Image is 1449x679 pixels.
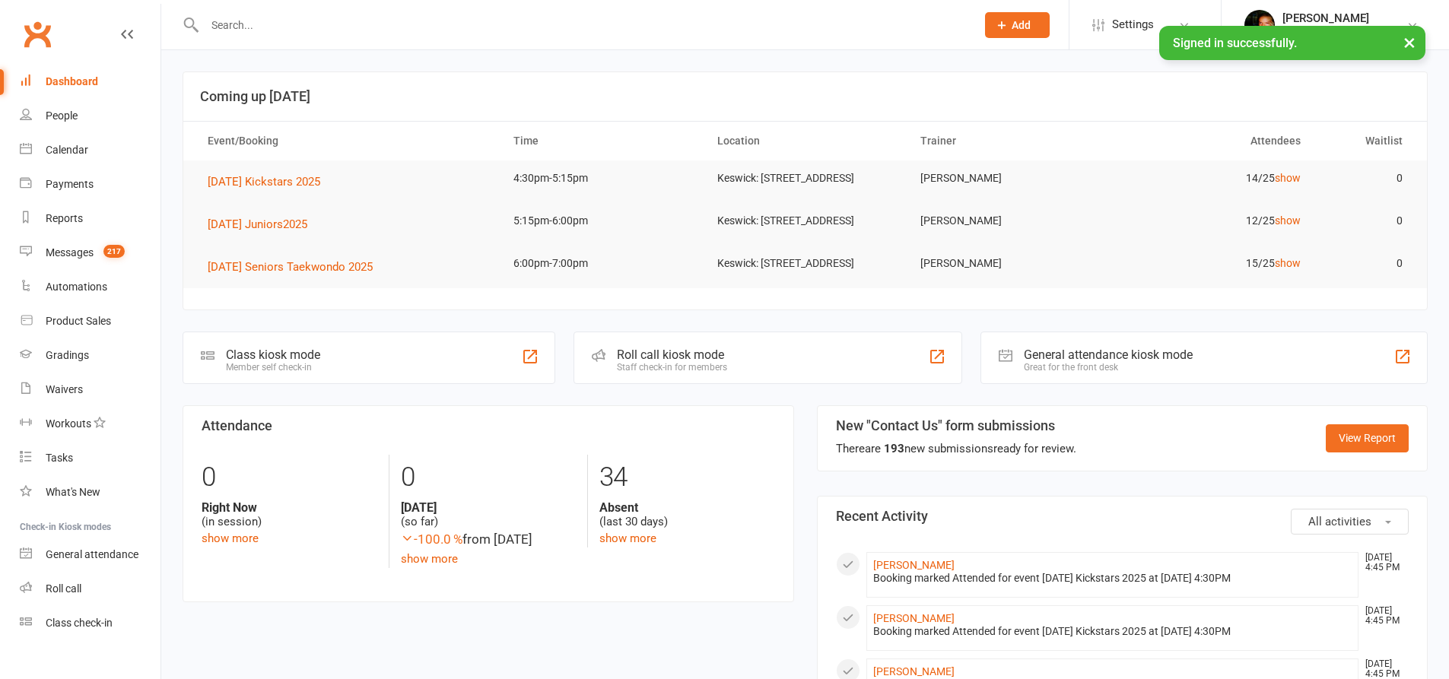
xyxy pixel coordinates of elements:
[103,245,125,258] span: 217
[884,442,904,455] strong: 193
[1111,246,1314,281] td: 15/25
[704,122,907,160] th: Location
[836,418,1076,433] h3: New "Contact Us" form submissions
[401,531,462,547] span: -100.0 %
[20,338,160,373] a: Gradings
[1314,246,1416,281] td: 0
[599,500,774,529] div: (last 30 days)
[1111,203,1314,239] td: 12/25
[208,217,307,231] span: [DATE] Juniors2025
[704,203,907,239] td: Keswick: [STREET_ADDRESS]
[1111,122,1314,160] th: Attendees
[20,373,160,407] a: Waivers
[907,122,1111,160] th: Trainer
[46,178,94,190] div: Payments
[617,362,727,373] div: Staff check-in for members
[20,270,160,304] a: Automations
[1275,214,1301,227] a: show
[208,215,318,233] button: [DATE] Juniors2025
[46,315,111,327] div: Product Sales
[208,175,320,189] span: [DATE] Kickstars 2025
[401,500,576,515] strong: [DATE]
[617,347,727,362] div: Roll call kiosk mode
[500,160,704,196] td: 4:30pm-5:15pm
[208,258,383,276] button: [DATE] Seniors Taekwondo 2025
[20,572,160,606] a: Roll call
[46,109,78,122] div: People
[1275,257,1301,269] a: show
[907,246,1111,281] td: [PERSON_NAME]
[20,99,160,133] a: People
[401,500,576,529] div: (so far)
[873,572,1352,585] div: Booking marked Attended for event [DATE] Kickstars 2025 at [DATE] 4:30PM
[202,418,775,433] h3: Attendance
[704,160,907,196] td: Keswick: [STREET_ADDRESS]
[599,500,774,515] strong: Absent
[1326,424,1409,452] a: View Report
[20,407,160,441] a: Workouts
[1314,160,1416,196] td: 0
[599,531,656,545] a: show more
[1244,10,1275,40] img: thumb_image1731993636.png
[1282,11,1377,25] div: [PERSON_NAME]
[46,212,83,224] div: Reports
[401,529,576,550] div: from [DATE]
[704,246,907,281] td: Keswick: [STREET_ADDRESS]
[1111,160,1314,196] td: 14/25
[500,122,704,160] th: Time
[20,201,160,236] a: Reports
[1358,659,1408,679] time: [DATE] 4:45 PM
[836,509,1409,524] h3: Recent Activity
[46,486,100,498] div: What's New
[202,531,259,545] a: show more
[873,665,955,677] a: [PERSON_NAME]
[46,349,89,361] div: Gradings
[20,475,160,509] a: What's New
[226,362,320,373] div: Member self check-in
[907,160,1111,196] td: [PERSON_NAME]
[208,260,373,274] span: [DATE] Seniors Taekwondo 2025
[226,347,320,362] div: Class kiosk mode
[873,559,955,571] a: [PERSON_NAME]
[208,173,331,191] button: [DATE] Kickstars 2025
[1308,515,1371,528] span: All activities
[46,144,88,156] div: Calendar
[46,383,83,395] div: Waivers
[20,304,160,338] a: Product Sales
[1275,172,1301,184] a: show
[20,606,160,640] a: Class kiosk mode
[200,14,965,36] input: Search...
[202,455,377,500] div: 0
[20,538,160,572] a: General attendance kiosk mode
[20,167,160,201] a: Payments
[46,617,113,629] div: Class check-in
[18,15,56,53] a: Clubworx
[1314,203,1416,239] td: 0
[194,122,500,160] th: Event/Booking
[46,281,107,293] div: Automations
[1112,8,1154,42] span: Settings
[873,625,1352,638] div: Booking marked Attended for event [DATE] Kickstars 2025 at [DATE] 4:30PM
[1024,362,1193,373] div: Great for the front desk
[46,582,81,595] div: Roll call
[46,75,98,87] div: Dashboard
[46,246,94,259] div: Messages
[1314,122,1416,160] th: Waitlist
[1012,19,1031,31] span: Add
[46,417,91,430] div: Workouts
[1396,26,1423,59] button: ×
[873,612,955,624] a: [PERSON_NAME]
[1282,25,1377,39] div: Horizon Taekwondo
[500,246,704,281] td: 6:00pm-7:00pm
[599,455,774,500] div: 34
[985,12,1050,38] button: Add
[202,500,377,515] strong: Right Now
[200,89,1410,104] h3: Coming up [DATE]
[20,236,160,270] a: Messages 217
[20,65,160,99] a: Dashboard
[401,455,576,500] div: 0
[1358,606,1408,626] time: [DATE] 4:45 PM
[1358,553,1408,573] time: [DATE] 4:45 PM
[202,500,377,529] div: (in session)
[1024,347,1193,362] div: General attendance kiosk mode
